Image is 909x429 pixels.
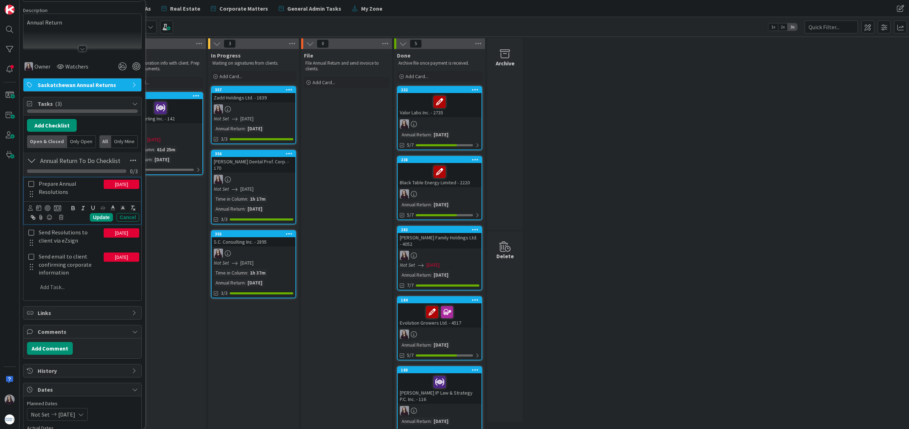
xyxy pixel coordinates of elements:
div: 238 [398,157,481,163]
div: BC [212,175,295,184]
a: 356[PERSON_NAME] Dental Prof. Corp. - 170BCNot Set[DATE]Time in Column:1h 17mAnnual Return:[DATE]3/3 [211,150,296,224]
img: BC [400,330,409,339]
div: Cancel [116,213,139,222]
div: [PERSON_NAME] Family Holdings Ltd. - 4052 [398,233,481,249]
div: [PERSON_NAME] IP Law & Strategy P.C. Inc. - 116 [398,373,481,404]
div: Annual Return [400,271,431,279]
div: 61d 25m [155,146,177,153]
span: : [431,417,432,425]
div: 272 [119,93,202,99]
p: Archive file once payment is received. [398,60,481,66]
img: avatar [5,414,15,424]
div: BC [398,251,481,260]
p: File Annual Return and send invoice to clients. [305,60,388,72]
span: Watchers [65,62,88,71]
div: Only Open [67,135,96,148]
i: Not Set [214,260,229,266]
span: Add Card... [405,73,428,80]
div: [DATE] [104,180,139,189]
a: Corporate Matters [207,2,272,15]
span: : [247,195,248,203]
span: 5/7 [407,352,414,359]
div: Delete [496,252,514,260]
span: 0 / 3 [130,167,138,175]
div: BC [398,406,481,415]
div: Evolution Growers Ltd. - 4517 [398,303,481,327]
div: 272Inland Marketing Inc. - 142 [119,93,202,123]
span: 3x [788,23,797,31]
div: [DATE] [432,417,450,425]
div: Annual Return [400,201,431,208]
div: BC [398,119,481,129]
div: 357 [212,87,295,93]
div: 283 [401,227,481,232]
div: 188[PERSON_NAME] IP Law & Strategy P.C. Inc. - 116 [398,367,481,404]
span: Add Card... [219,73,242,80]
div: Inland Marketing Inc. - 142 [119,99,202,123]
a: My Zone [348,2,387,15]
span: 0 [317,39,329,48]
span: Dates [38,385,129,394]
span: 7/7 [407,282,414,289]
div: 232 [398,87,481,93]
span: : [431,131,432,139]
div: 184 [401,298,481,303]
span: 5/7 [407,211,414,219]
span: [DATE] [240,185,254,193]
div: [DATE] [246,205,264,213]
div: 356[PERSON_NAME] Dental Prof. Corp. - 170 [212,151,295,173]
div: Annual Return [400,341,431,349]
div: BC [398,189,481,199]
div: 232Valor Labs Inc. - 2735 [398,87,481,117]
div: 232 [401,87,481,92]
img: BC [400,119,409,129]
input: Add Checklist... [38,154,124,167]
div: S.C. Consulting Inc. - 2895 [212,237,295,246]
a: 272Inland Marketing Inc. - 142BCNot Set[DATE]Time in Column:61d 25mAnnual Return:[DATE]0/3 [118,92,203,175]
a: General Admin Tasks [274,2,345,15]
span: [DATE] [147,136,160,143]
span: ( 3 ) [55,100,62,107]
img: BC [214,175,223,184]
div: BC [212,249,295,258]
div: [DATE] [432,131,450,139]
p: Send Resolutions to client via eZsign [39,228,101,244]
div: Annual Return [214,205,245,213]
span: [DATE] [426,261,440,269]
div: [DATE] [432,341,450,349]
span: 5/7 [407,141,414,149]
a: 184Evolution Growers Ltd. - 4517BCAnnual Return:[DATE]5/7 [397,296,482,360]
img: BC [214,249,223,258]
div: 238Black Table Energy Limited - 2220 [398,157,481,187]
span: : [431,201,432,208]
div: 356 [215,151,295,156]
span: 3/3 [221,216,228,223]
div: 238 [401,157,481,162]
div: BC [119,125,202,135]
a: 357Zadd Holdings Ltd. - 1839BCNot Set[DATE]Annual Return:[DATE]3/3 [211,86,296,144]
span: : [245,205,246,213]
p: Waiting on signatures from clients. [212,60,295,66]
div: 283 [398,227,481,233]
img: BC [214,104,223,114]
span: : [154,146,155,153]
div: 188 [398,367,481,373]
div: Open & Closed [27,135,67,148]
div: Update [90,213,113,222]
div: 357 [215,87,295,92]
a: Real Estate [157,2,205,15]
a: 355S.C. Consulting Inc. - 2895BCNot Set[DATE]Time in Column:1h 37mAnnual Return:[DATE]3/3 [211,230,296,298]
span: [DATE] [240,259,254,267]
p: Send email to client confirming corporate information [39,252,101,277]
span: : [245,125,246,132]
img: BC [25,62,33,71]
p: Confirm corporation info with client. Prep and send documents. [119,60,202,72]
span: Real Estate [170,4,200,13]
span: : [245,279,246,287]
p: Prepare Annual Resolutions [39,180,101,196]
button: Add Checklist [27,119,77,132]
img: Visit kanbanzone.com [5,5,15,15]
span: [DATE] [240,115,254,123]
div: [DATE] [246,125,264,132]
div: Valor Labs Inc. - 2735 [398,93,481,117]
